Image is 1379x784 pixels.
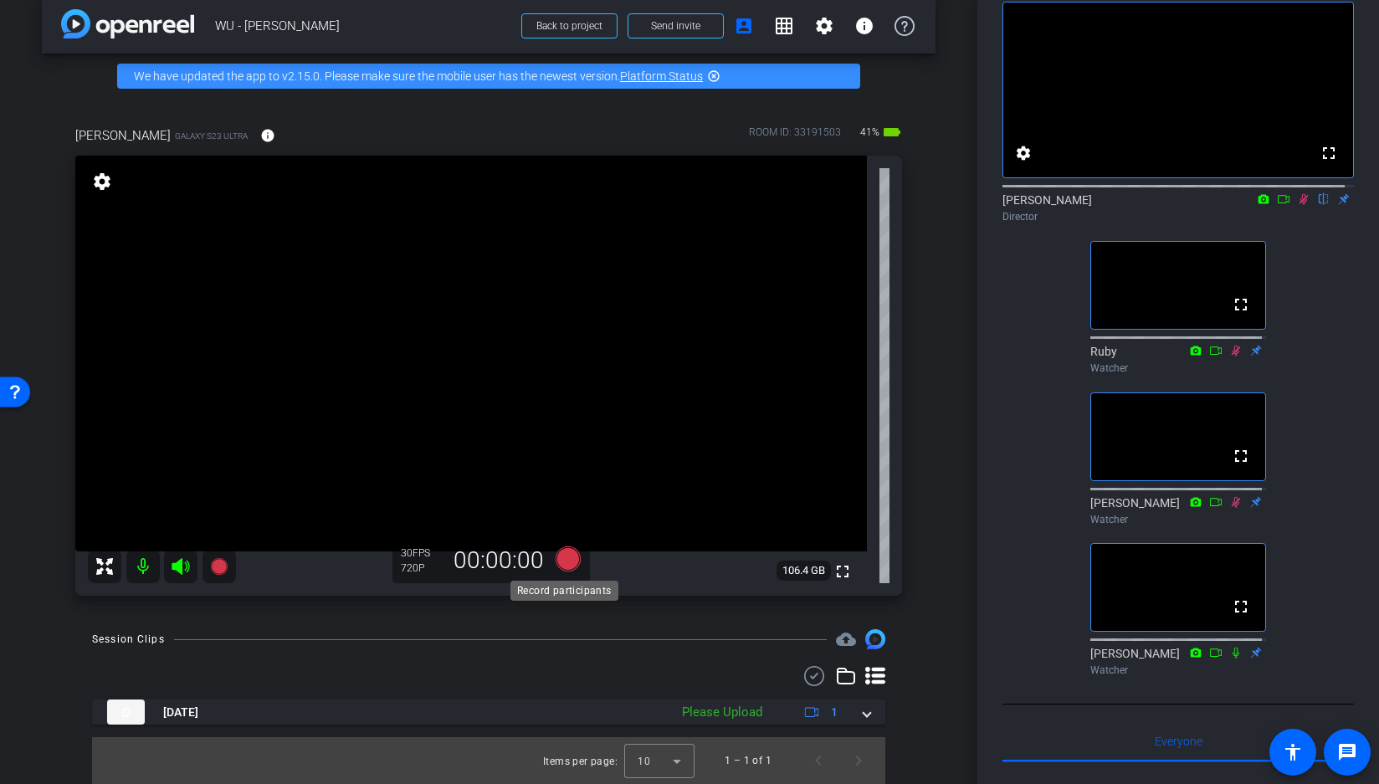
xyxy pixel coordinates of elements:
[61,9,194,38] img: app-logo
[838,740,879,781] button: Next page
[163,704,198,721] span: [DATE]
[882,122,902,142] mat-icon: battery_std
[1090,494,1266,527] div: [PERSON_NAME]
[1319,143,1339,163] mat-icon: fullscreen
[620,69,703,83] a: Platform Status
[865,629,885,649] img: Session clips
[1002,209,1354,224] div: Director
[1090,512,1266,527] div: Watcher
[1155,735,1202,747] span: Everyone
[707,69,720,83] mat-icon: highlight_off
[628,13,724,38] button: Send invite
[175,130,248,142] span: Galaxy S23 Ultra
[854,16,874,36] mat-icon: info
[75,126,171,145] span: [PERSON_NAME]
[1314,191,1334,206] mat-icon: flip
[92,699,885,725] mat-expansion-panel-header: thumb-nail[DATE]Please Upload1
[858,119,882,146] span: 41%
[1231,446,1251,466] mat-icon: fullscreen
[543,753,618,770] div: Items per page:
[92,631,165,648] div: Session Clips
[836,629,856,649] span: Destinations for your clips
[1090,663,1266,678] div: Watcher
[651,19,700,33] span: Send invite
[90,172,114,192] mat-icon: settings
[401,561,443,575] div: 720P
[734,16,754,36] mat-icon: account_box
[260,128,275,143] mat-icon: info
[1002,192,1354,224] div: [PERSON_NAME]
[1090,361,1266,376] div: Watcher
[413,547,430,559] span: FPS
[1283,742,1303,762] mat-icon: accessibility
[725,752,772,769] div: 1 – 1 of 1
[1231,295,1251,315] mat-icon: fullscreen
[215,9,511,43] span: WU - [PERSON_NAME]
[774,16,794,36] mat-icon: grid_on
[510,581,618,601] div: Record participants
[1337,742,1357,762] mat-icon: message
[833,561,853,582] mat-icon: fullscreen
[1090,645,1266,678] div: [PERSON_NAME]
[107,699,145,725] img: thumb-nail
[536,20,602,32] span: Back to project
[443,546,555,575] div: 00:00:00
[749,125,841,149] div: ROOM ID: 33191503
[798,740,838,781] button: Previous page
[1231,597,1251,617] mat-icon: fullscreen
[401,546,443,560] div: 30
[521,13,618,38] button: Back to project
[117,64,860,89] div: We have updated the app to v2.15.0. Please make sure the mobile user has the newest version.
[831,704,838,721] span: 1
[674,703,771,722] div: Please Upload
[1090,343,1266,376] div: Ruby
[814,16,834,36] mat-icon: settings
[1013,143,1033,163] mat-icon: settings
[777,561,831,581] span: 106.4 GB
[836,629,856,649] mat-icon: cloud_upload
